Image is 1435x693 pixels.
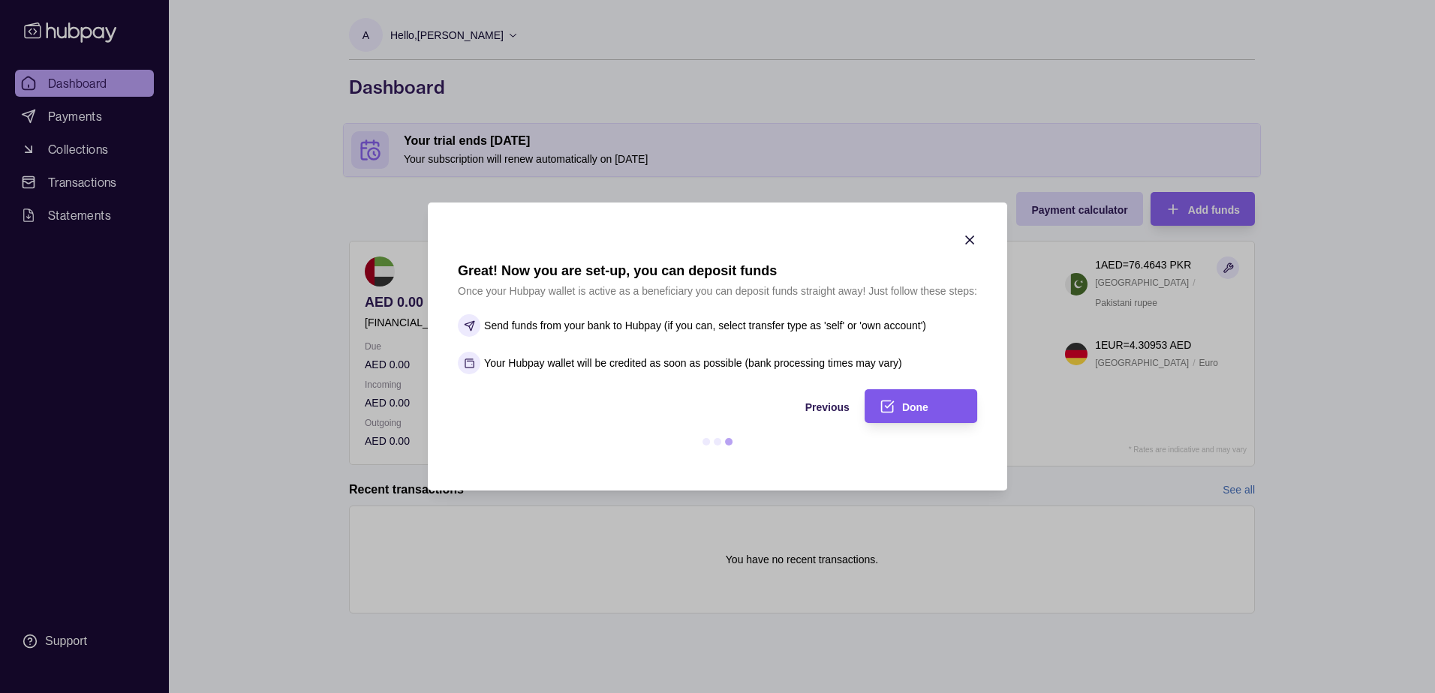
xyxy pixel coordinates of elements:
[484,317,926,334] p: Send funds from your bank to Hubpay (if you can, select transfer type as 'self' or 'own account')
[865,389,977,423] button: Done
[458,389,850,423] button: Previous
[902,401,928,413] span: Done
[484,355,902,371] p: Your Hubpay wallet will be credited as soon as possible (bank processing times may vary)
[458,262,977,279] h1: Great! Now you are set-up, you can deposit funds
[458,283,977,299] p: Once your Hubpay wallet is active as a beneficiary you can deposit funds straight away! Just foll...
[805,401,850,413] span: Previous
